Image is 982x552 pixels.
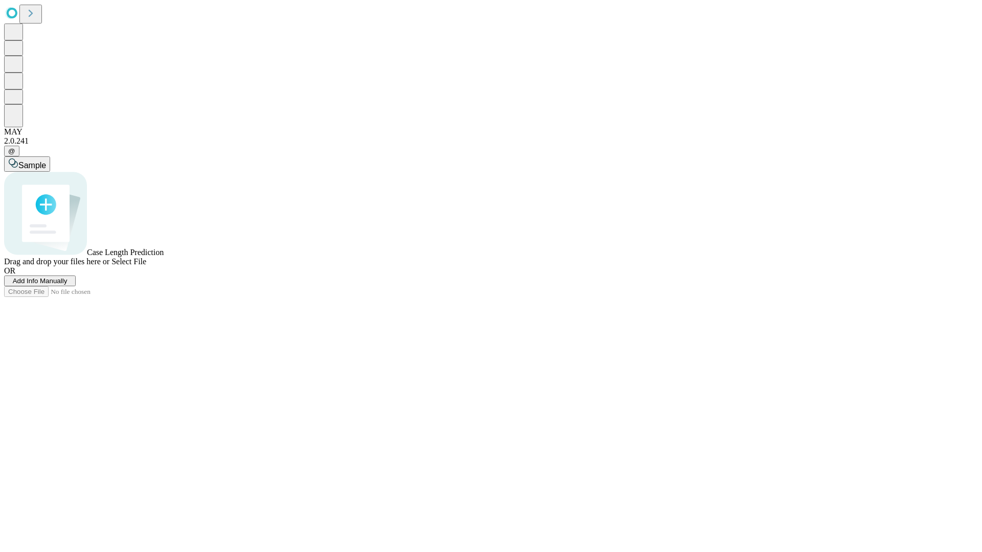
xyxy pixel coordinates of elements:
span: Select File [111,257,146,266]
span: Drag and drop your files here or [4,257,109,266]
button: Sample [4,156,50,172]
button: Add Info Manually [4,275,76,286]
button: @ [4,146,19,156]
span: Add Info Manually [13,277,68,285]
div: 2.0.241 [4,136,978,146]
span: OR [4,266,15,275]
span: @ [8,147,15,155]
span: Case Length Prediction [87,248,164,257]
span: Sample [18,161,46,170]
div: MAY [4,127,978,136]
